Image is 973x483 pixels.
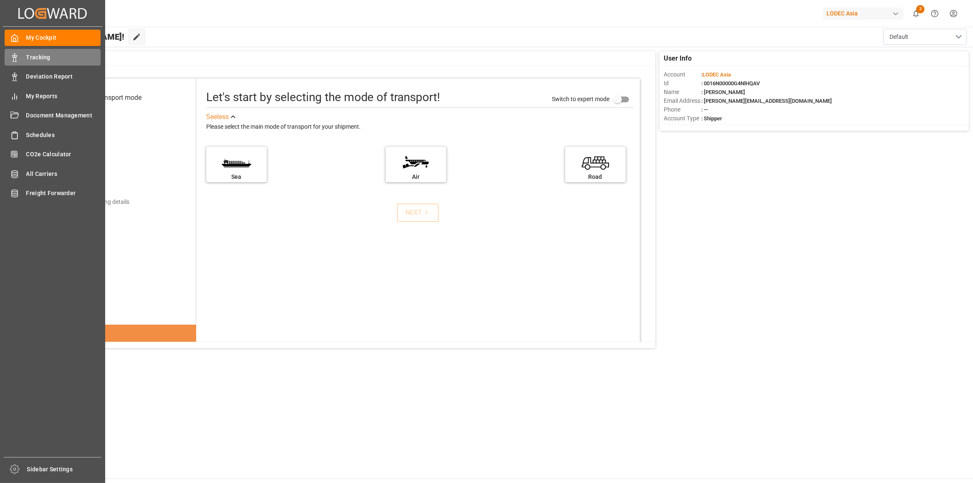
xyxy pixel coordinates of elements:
span: Tracking [26,53,101,62]
span: Account [664,70,701,79]
div: Please select the main mode of transport for your shipment. [206,122,634,132]
span: All Carriers [26,170,101,178]
button: LODEC Asia [823,5,907,21]
span: CO2e Calculator [26,150,101,159]
span: : [PERSON_NAME][EMAIL_ADDRESS][DOMAIN_NAME] [701,98,832,104]
span: Deviation Report [26,72,101,81]
a: Schedules [5,127,101,143]
span: : Shipper [701,115,722,122]
span: 2 [916,5,925,13]
button: open menu [883,29,967,45]
span: Document Management [26,111,101,120]
span: : 0016N00000G4NlHQAV [701,80,760,86]
div: Let's start by selecting the mode of transport! [206,89,440,106]
span: : — [701,107,708,113]
button: show 2 new notifications [907,4,925,23]
span: : [PERSON_NAME] [701,89,745,95]
div: Air [390,173,442,181]
div: Select transport mode [77,93,142,103]
span: Account Type [664,114,701,123]
a: CO2e Calculator [5,146,101,163]
span: Hello [PERSON_NAME]! [35,29,124,45]
span: Email Address [664,97,701,105]
a: Deviation Report [5,69,101,85]
a: My Reports [5,88,101,104]
a: Freight Forwarder [5,185,101,201]
span: Id [664,79,701,88]
a: Tracking [5,49,101,65]
div: Road [569,173,622,181]
span: : [701,71,731,78]
a: All Carriers [5,165,101,182]
a: Document Management [5,107,101,124]
a: My Cockpit [5,30,101,46]
button: NEXT [397,203,439,222]
span: Switch to expert mode [552,96,610,102]
button: Help Center [925,4,944,23]
span: Schedules [26,131,101,140]
span: Name [664,88,701,97]
div: NEXT [405,208,431,218]
span: Freight Forwarder [26,189,101,198]
div: See less [206,112,229,122]
span: LODEC Asia [703,71,731,78]
span: Phone [664,105,701,114]
div: Sea [210,173,263,181]
span: My Cockpit [26,33,101,42]
span: Default [890,33,908,41]
span: My Reports [26,92,101,101]
span: Sidebar Settings [27,465,102,474]
div: LODEC Asia [823,8,903,20]
span: User Info [664,53,692,64]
